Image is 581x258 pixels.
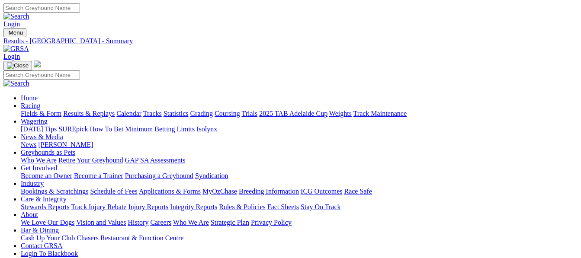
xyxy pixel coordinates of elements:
a: Injury Reports [128,203,168,210]
a: Tracks [143,110,162,117]
a: Privacy Policy [251,219,292,226]
a: Trials [241,110,257,117]
a: Industry [21,180,44,187]
a: Bar & Dining [21,226,59,234]
button: Toggle navigation [3,61,32,70]
a: Retire Your Greyhound [58,156,123,164]
a: Isolynx [196,125,217,133]
a: Purchasing a Greyhound [125,172,193,179]
div: Racing [21,110,578,118]
a: Breeding Information [239,188,299,195]
a: ICG Outcomes [301,188,342,195]
a: Greyhounds as Pets [21,149,75,156]
a: MyOzChase [202,188,237,195]
a: Who We Are [173,219,209,226]
a: News [21,141,36,148]
a: Race Safe [344,188,372,195]
a: Vision and Values [76,219,126,226]
a: Results - [GEOGRAPHIC_DATA] - Summary [3,37,578,45]
a: Racing [21,102,40,109]
a: Syndication [195,172,228,179]
a: Minimum Betting Limits [125,125,195,133]
div: Care & Integrity [21,203,578,211]
a: Cash Up Your Club [21,234,75,242]
a: Bookings & Scratchings [21,188,88,195]
a: We Love Our Dogs [21,219,74,226]
a: Strategic Plan [211,219,249,226]
a: Calendar [116,110,141,117]
img: Search [3,13,29,20]
input: Search [3,70,80,80]
a: Weights [329,110,352,117]
a: GAP SA Assessments [125,156,186,164]
a: Fields & Form [21,110,61,117]
a: Applications & Forms [139,188,201,195]
a: Get Involved [21,164,57,172]
a: 2025 TAB Adelaide Cup [259,110,327,117]
div: About [21,219,578,226]
a: Become an Owner [21,172,72,179]
div: Get Involved [21,172,578,180]
a: How To Bet [90,125,124,133]
a: [DATE] Tips [21,125,57,133]
a: History [128,219,148,226]
a: Track Injury Rebate [71,203,126,210]
a: Results & Replays [63,110,115,117]
input: Search [3,3,80,13]
a: Chasers Restaurant & Function Centre [77,234,183,242]
div: Greyhounds as Pets [21,156,578,164]
img: Close [7,62,29,69]
div: Wagering [21,125,578,133]
a: News & Media [21,133,63,140]
span: Menu [9,29,23,36]
div: Industry [21,188,578,195]
a: Rules & Policies [219,203,266,210]
a: Login To Blackbook [21,250,78,257]
a: Become a Trainer [74,172,123,179]
img: logo-grsa-white.png [34,61,41,67]
a: Who We Are [21,156,57,164]
a: Stewards Reports [21,203,69,210]
a: Grading [190,110,213,117]
a: Fact Sheets [267,203,299,210]
a: Login [3,20,20,28]
a: Track Maintenance [353,110,407,117]
a: [PERSON_NAME] [38,141,93,148]
a: Statistics [164,110,189,117]
a: Wagering [21,118,48,125]
a: Contact GRSA [21,242,62,249]
a: SUREpick [58,125,88,133]
img: GRSA [3,45,29,53]
a: Integrity Reports [170,203,217,210]
a: Login [3,53,20,60]
a: Careers [150,219,171,226]
div: News & Media [21,141,578,149]
a: Coursing [215,110,240,117]
a: Care & Integrity [21,195,67,203]
a: Stay On Track [301,203,340,210]
a: Schedule of Fees [90,188,137,195]
a: About [21,211,38,218]
a: Home [21,94,38,102]
button: Toggle navigation [3,28,26,37]
img: Search [3,80,29,87]
div: Bar & Dining [21,234,578,242]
